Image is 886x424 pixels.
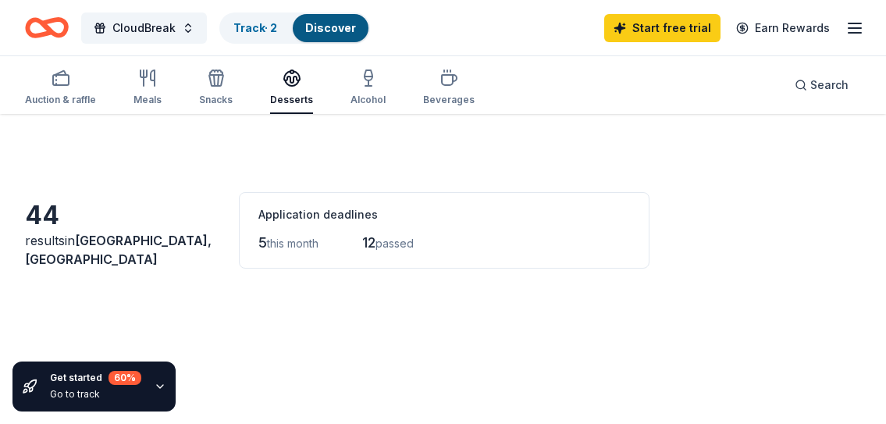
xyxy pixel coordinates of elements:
[109,371,141,385] div: 60 %
[233,21,277,34] a: Track· 2
[25,233,212,267] span: [GEOGRAPHIC_DATA], [GEOGRAPHIC_DATA]
[258,205,630,224] div: Application deadlines
[133,94,162,106] div: Meals
[25,9,69,46] a: Home
[375,237,414,250] span: passed
[423,62,475,114] button: Beverages
[25,200,220,231] div: 44
[219,12,370,44] button: Track· 2Discover
[810,76,849,94] span: Search
[727,14,839,42] a: Earn Rewards
[81,12,207,44] button: CloudBreak
[258,234,267,251] span: 5
[25,231,220,269] div: results
[350,62,386,114] button: Alcohol
[50,371,141,385] div: Get started
[199,62,233,114] button: Snacks
[270,94,313,106] div: Desserts
[267,237,318,250] span: this month
[305,21,356,34] a: Discover
[604,14,721,42] a: Start free trial
[199,94,233,106] div: Snacks
[25,62,96,114] button: Auction & raffle
[423,94,475,106] div: Beverages
[133,62,162,114] button: Meals
[362,234,375,251] span: 12
[350,94,386,106] div: Alcohol
[50,388,141,401] div: Go to track
[112,19,176,37] span: CloudBreak
[25,233,212,267] span: in
[270,62,313,114] button: Desserts
[782,69,861,101] button: Search
[25,94,96,106] div: Auction & raffle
